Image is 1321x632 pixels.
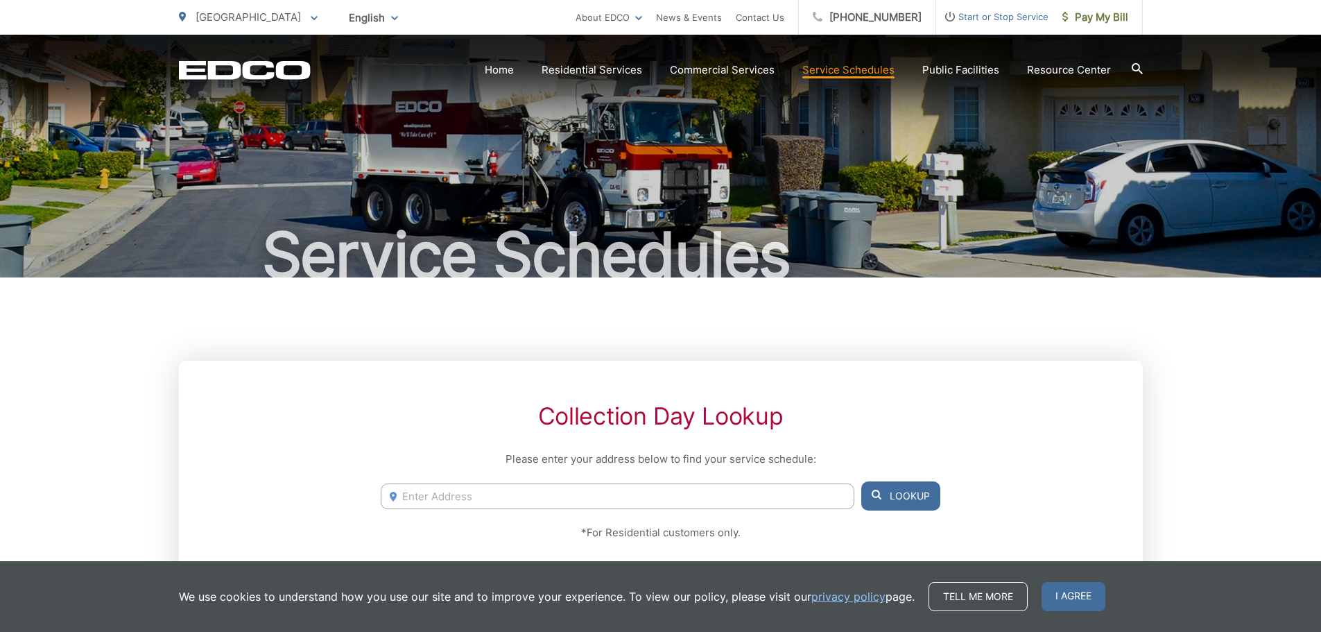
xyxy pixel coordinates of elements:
[381,451,940,468] p: Please enter your address below to find your service schedule:
[179,221,1143,290] h1: Service Schedules
[802,62,895,78] a: Service Schedules
[861,481,940,511] button: Lookup
[922,62,999,78] a: Public Facilities
[485,62,514,78] a: Home
[576,9,642,26] a: About EDCO
[1062,9,1128,26] span: Pay My Bill
[542,62,642,78] a: Residential Services
[736,9,784,26] a: Contact Us
[811,588,886,605] a: privacy policy
[381,524,940,541] p: *For Residential customers only.
[929,582,1028,611] a: Tell me more
[1027,62,1111,78] a: Resource Center
[381,402,940,430] h2: Collection Day Lookup
[179,588,915,605] p: We use cookies to understand how you use our site and to improve your experience. To view our pol...
[381,484,854,509] input: Enter Address
[1042,582,1105,611] span: I agree
[670,62,775,78] a: Commercial Services
[196,10,301,24] span: [GEOGRAPHIC_DATA]
[338,6,408,30] span: English
[656,9,722,26] a: News & Events
[179,60,311,80] a: EDCD logo. Return to the homepage.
